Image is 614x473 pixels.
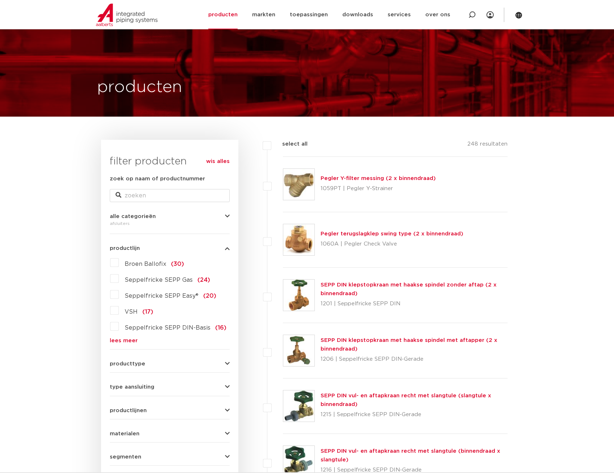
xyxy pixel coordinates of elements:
span: producttype [110,361,145,367]
span: (30) [171,261,184,267]
button: productlijnen [110,408,230,413]
button: alle categorieën [110,214,230,219]
h3: filter producten [110,154,230,169]
button: materialen [110,431,230,436]
span: segmenten [110,454,141,460]
a: Pegler terugslagklep swing type (2 x binnendraad) [321,231,463,236]
button: segmenten [110,454,230,460]
img: Thumbnail for SEPP DIN klepstopkraan met haakse spindel met aftapper (2 x binnendraad) [283,335,314,366]
h1: producten [97,76,182,99]
button: productlijn [110,246,230,251]
p: 1059PT | Pegler Y-Strainer [321,183,436,194]
p: 1060A | Pegler Check Valve [321,238,463,250]
p: 1215 | Seppelfricke SEPP DIN-Gerade [321,409,508,420]
a: wis alles [206,157,230,166]
p: 248 resultaten [467,140,508,151]
span: Broen Ballofix [125,261,166,267]
span: (24) [197,277,210,283]
span: productlijnen [110,408,147,413]
label: select all [271,140,308,148]
button: type aansluiting [110,384,230,390]
img: Thumbnail for SEPP DIN klepstopkraan met haakse spindel zonder aftap (2 x binnendraad) [283,280,314,311]
img: Thumbnail for Pegler terugslagklep swing type (2 x binnendraad) [283,224,314,255]
span: materialen [110,431,139,436]
span: (17) [142,309,153,315]
span: Seppelfricke SEPP Gas [125,277,193,283]
a: SEPP DIN klepstopkraan met haakse spindel zonder aftap (2 x binnendraad) [321,282,497,296]
span: alle categorieën [110,214,156,219]
img: Thumbnail for SEPP DIN vul- en aftapkraan recht met slangtule (slangtule x binnendraad) [283,390,314,422]
p: 1201 | Seppelfricke SEPP DIN [321,298,508,310]
span: VSH [125,309,138,315]
span: Seppelfricke SEPP DIN-Basis [125,325,210,331]
a: lees meer [110,338,230,343]
span: productlijn [110,246,140,251]
a: SEPP DIN vul- en aftapkraan recht met slangtule (slangtule x binnendraad) [321,393,491,407]
input: zoeken [110,189,230,202]
a: Pegler Y-filter messing (2 x binnendraad) [321,176,436,181]
a: SEPP DIN klepstopkraan met haakse spindel met aftapper (2 x binnendraad) [321,338,497,352]
p: 1206 | Seppelfricke SEPP DIN-Gerade [321,353,508,365]
a: SEPP DIN vul- en aftapkraan recht met slangtule (binnendraad x slangtule) [321,448,500,462]
span: Seppelfricke SEPP Easy® [125,293,199,299]
div: afsluiters [110,219,230,228]
label: zoek op naam of productnummer [110,175,205,183]
span: type aansluiting [110,384,154,390]
span: (16) [215,325,226,331]
span: (20) [203,293,216,299]
button: producttype [110,361,230,367]
img: Thumbnail for Pegler Y-filter messing (2 x binnendraad) [283,169,314,200]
